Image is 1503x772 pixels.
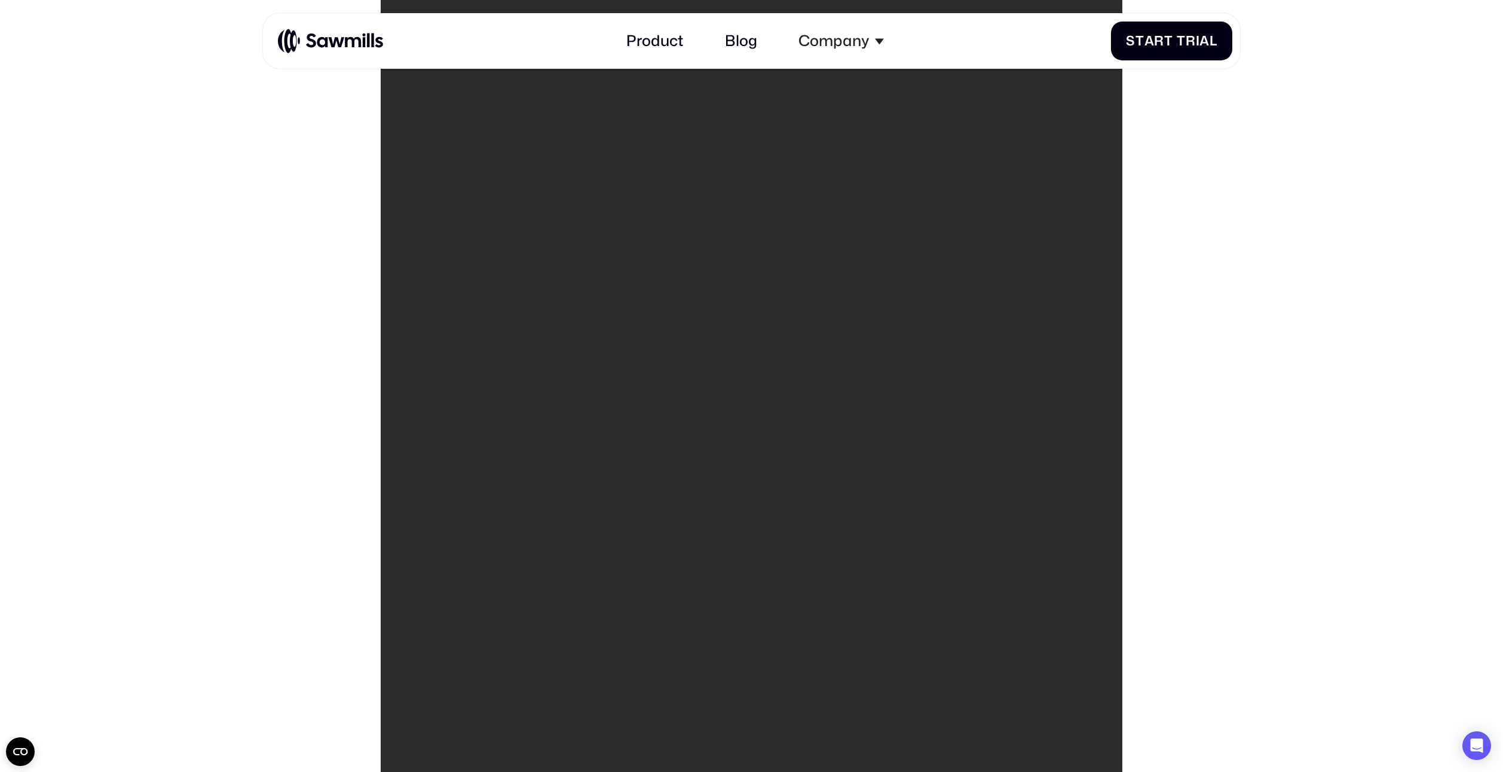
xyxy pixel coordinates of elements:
[1126,33,1135,48] span: S
[798,32,870,50] div: Company
[1462,731,1491,760] div: Open Intercom Messenger
[1164,33,1173,48] span: t
[1144,33,1155,48] span: a
[787,21,895,62] div: Company
[1186,33,1196,48] span: r
[1111,22,1233,60] a: StartTrial
[714,21,769,62] a: Blog
[1196,33,1200,48] span: i
[1135,33,1144,48] span: t
[1154,33,1164,48] span: r
[1210,33,1217,48] span: l
[616,21,695,62] a: Product
[1177,33,1186,48] span: T
[6,737,35,766] button: Open CMP widget
[1199,33,1210,48] span: a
